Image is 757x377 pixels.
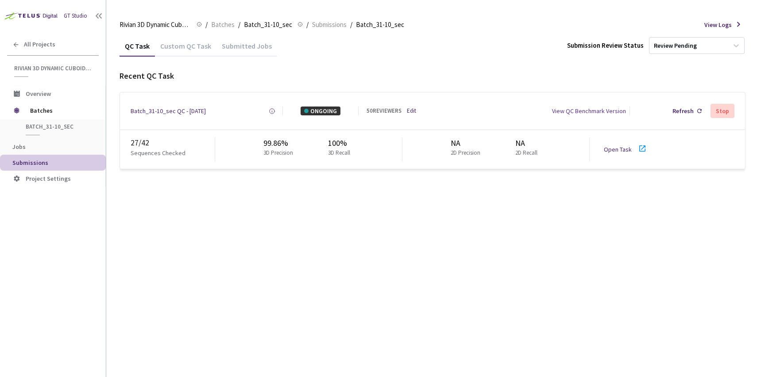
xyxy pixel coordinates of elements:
span: Project Settings [26,175,71,183]
span: Batches [30,102,91,119]
span: Overview [26,90,51,98]
div: NA [451,137,484,149]
span: Jobs [12,143,26,151]
div: Recent QC Task [120,70,745,82]
li: / [205,19,208,30]
li: / [238,19,240,30]
div: NA [515,137,541,149]
span: Batch_31-10_sec [244,19,292,30]
a: Batch_31-10_sec QC - [DATE] [131,107,206,115]
div: 50 REVIEWERS [367,107,402,115]
span: Submissions [12,159,48,167]
div: 27 / 42 [131,137,215,149]
div: Submission Review Status [567,41,644,50]
li: / [306,19,309,30]
p: 3D Precision [263,149,293,157]
div: Stop [716,107,729,114]
div: 100% [328,137,354,149]
span: Rivian 3D Dynamic Cuboids[2024-25] [14,65,93,72]
div: Review Pending [654,42,697,50]
a: Open Task [604,145,632,153]
div: QC Task [120,42,155,57]
span: View Logs [704,20,732,29]
div: View QC Benchmark Version [552,107,626,115]
p: 2D Precision [451,149,480,157]
div: ONGOING [301,107,340,115]
div: Submitted Jobs [216,42,277,57]
li: / [350,19,352,30]
a: Batches [209,19,236,29]
div: Refresh [672,107,694,115]
span: Rivian 3D Dynamic Cuboids[2024-25] [120,19,191,30]
div: Custom QC Task [155,42,216,57]
p: 3D Recall [328,149,350,157]
a: Submissions [310,19,348,29]
p: Sequences Checked [131,149,185,157]
div: 99.86% [263,137,297,149]
span: Batch_31-10_sec [356,19,404,30]
span: Batch_31-10_sec [26,123,91,130]
span: All Projects [24,41,55,48]
p: 2D Recall [515,149,537,157]
span: Submissions [312,19,347,30]
a: Edit [407,107,416,115]
span: Batches [211,19,235,30]
div: GT Studio [64,12,87,20]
